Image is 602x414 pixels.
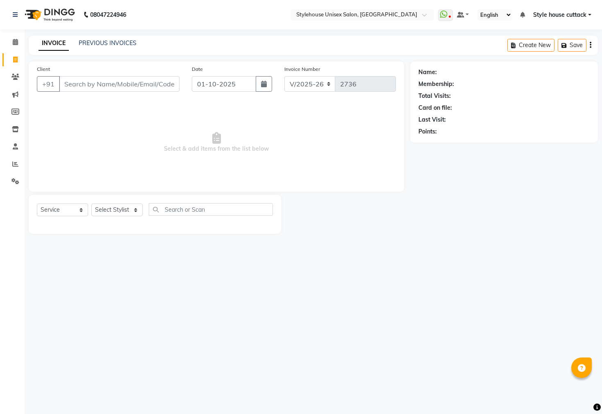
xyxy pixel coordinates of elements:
[21,3,77,26] img: logo
[418,127,437,136] div: Points:
[37,66,50,73] label: Client
[37,76,60,92] button: +91
[568,381,594,406] iframe: chat widget
[418,92,451,100] div: Total Visits:
[418,80,454,88] div: Membership:
[533,11,586,19] span: Style house cuttack
[558,39,586,52] button: Save
[507,39,554,52] button: Create New
[79,39,136,47] a: PREVIOUS INVOICES
[90,3,126,26] b: 08047224946
[192,66,203,73] label: Date
[39,36,69,51] a: INVOICE
[418,104,452,112] div: Card on file:
[37,102,396,183] span: Select & add items from the list below
[418,68,437,77] div: Name:
[59,76,179,92] input: Search by Name/Mobile/Email/Code
[418,115,446,124] div: Last Visit:
[284,66,320,73] label: Invoice Number
[149,203,273,216] input: Search or Scan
